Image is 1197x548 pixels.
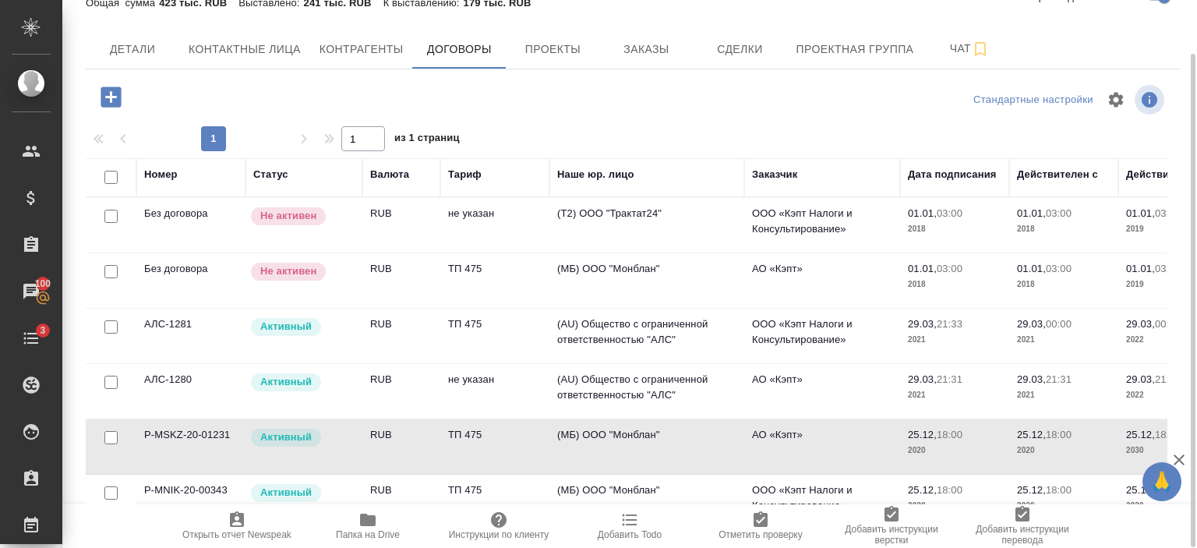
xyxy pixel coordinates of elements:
[30,323,55,338] span: 3
[1126,484,1155,496] p: 25.12,
[1126,429,1155,440] p: 25.12,
[971,40,990,58] svg: Подписаться
[549,475,744,529] td: (МБ) ООО "Монблан"
[1046,373,1072,385] p: 21:31
[4,319,58,358] a: 3
[1155,207,1181,219] p: 03:00
[440,198,549,253] td: не указан
[908,498,1001,514] p: 2020
[1017,373,1046,385] p: 29.03,
[937,207,962,219] p: 03:00
[362,253,440,308] td: RUB
[260,374,312,390] p: Активный
[440,309,549,363] td: ТП 475
[908,443,1001,458] p: 2020
[1046,318,1072,330] p: 00:00
[440,475,549,529] td: ТП 475
[908,318,937,330] p: 29.03,
[136,475,245,529] td: P-MNIK-20-00343
[1017,207,1046,219] p: 01.01,
[1126,207,1155,219] p: 01.01,
[1017,443,1110,458] p: 2020
[752,483,892,514] p: ООО «Кэпт Налоги и Консультирование»
[302,504,433,548] button: Папка на Drive
[1155,263,1181,274] p: 03:00
[1017,318,1046,330] p: 29.03,
[90,81,132,113] button: Добавить договор
[796,40,913,59] span: Проектная группа
[937,318,962,330] p: 21:33
[564,504,695,548] button: Добавить Todo
[549,253,744,308] td: (МБ) ООО "Монблан"
[1017,277,1110,292] p: 2018
[320,40,404,59] span: Контрагенты
[362,198,440,253] td: RUB
[1017,263,1046,274] p: 01.01,
[440,419,549,474] td: ТП 475
[752,427,892,443] p: АО «Кэпт»
[362,364,440,419] td: RUB
[136,198,245,253] td: Без договора
[908,387,1001,403] p: 2021
[908,332,1001,348] p: 2021
[182,529,291,540] span: Открыть отчет Newspeak
[136,309,245,363] td: АЛС-1281
[260,208,316,224] p: Не активен
[1126,263,1155,274] p: 01.01,
[1017,387,1110,403] p: 2021
[598,529,662,540] span: Добавить Todo
[719,529,802,540] span: Отметить проверку
[136,364,245,419] td: АЛС-1280
[1126,373,1155,385] p: 29.03,
[1017,167,1098,182] div: Действителен с
[4,272,58,311] a: 100
[171,504,302,548] button: Открыть отчет Newspeak
[966,524,1079,546] span: Добавить инструкции перевода
[937,429,962,440] p: 18:00
[752,372,892,387] p: АО «Кэпт»
[1149,465,1175,498] span: 🙏
[449,529,549,540] span: Инструкции по клиенту
[189,40,301,59] span: Контактные лица
[826,504,957,548] button: Добавить инструкции верстки
[752,167,797,182] div: Заказчик
[1046,263,1072,274] p: 03:00
[752,206,892,237] p: ООО «Кэпт Налоги и Консультирование»
[1126,318,1155,330] p: 29.03,
[1017,484,1046,496] p: 25.12,
[1017,332,1110,348] p: 2021
[908,484,937,496] p: 25.12,
[440,364,549,419] td: не указан
[1046,429,1072,440] p: 18:00
[260,319,312,334] p: Активный
[937,263,962,274] p: 03:00
[908,207,937,219] p: 01.01,
[908,277,1001,292] p: 2018
[370,167,409,182] div: Валюта
[908,263,937,274] p: 01.01,
[695,504,826,548] button: Отметить проверку
[752,316,892,348] p: ООО «Кэпт Налоги и Консультирование»
[549,419,744,474] td: (МБ) ООО "Монблан"
[1135,85,1167,115] span: Посмотреть информацию
[362,309,440,363] td: RUB
[969,88,1097,112] div: split button
[260,430,312,445] p: Активный
[1155,318,1181,330] p: 00:00
[957,504,1088,548] button: Добавить инструкции перевода
[549,198,744,253] td: (Т2) ООО "Трактат24"
[515,40,590,59] span: Проекты
[835,524,948,546] span: Добавить инструкции верстки
[394,129,460,151] span: из 1 страниц
[702,40,777,59] span: Сделки
[1046,484,1072,496] p: 18:00
[937,373,962,385] p: 21:31
[908,429,937,440] p: 25.12,
[1155,429,1181,440] p: 18:00
[448,167,482,182] div: Тариф
[26,276,61,292] span: 100
[1097,81,1135,118] span: Настроить таблицу
[549,309,744,363] td: (AU) Общество с ограниченной ответственностью "АЛС"
[1017,221,1110,237] p: 2018
[1155,373,1181,385] p: 21:31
